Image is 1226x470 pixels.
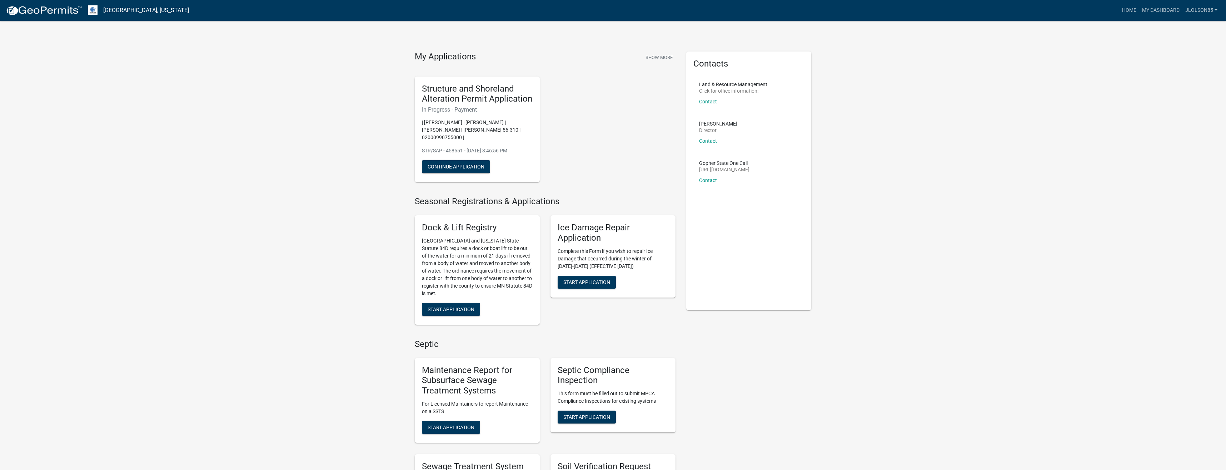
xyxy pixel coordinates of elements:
a: My Dashboard [1139,4,1182,17]
button: Start Application [558,276,616,289]
h6: In Progress - Payment [422,106,533,113]
a: Contact [699,138,717,144]
h4: Seasonal Registrations & Applications [415,196,676,207]
h5: Contacts [693,59,804,69]
h4: My Applications [415,52,476,62]
h5: Structure and Shoreland Alteration Permit Application [422,84,533,104]
a: [GEOGRAPHIC_DATA], [US_STATE] [103,4,189,16]
h5: Ice Damage Repair Application [558,222,668,243]
a: Home [1119,4,1139,17]
button: Show More [643,52,676,63]
p: [PERSON_NAME] [699,121,737,126]
p: This form must be filled out to submit MPCA Compliance Inspections for existing systems [558,390,668,405]
span: Start Application [428,306,474,312]
a: Contact [699,177,717,183]
img: Otter Tail County, Minnesota [88,5,98,15]
a: Contact [699,99,717,104]
p: | [PERSON_NAME] | [PERSON_NAME] | [PERSON_NAME] | [PERSON_NAME] 56-310 | 02000990755000 | [422,119,533,141]
p: [GEOGRAPHIC_DATA] and [US_STATE] State Statute 84D requires a dock or boat lift to be out of the ... [422,237,533,297]
button: Start Application [558,411,616,424]
h5: Dock & Lift Registry [422,222,533,233]
p: Director [699,128,737,133]
p: [URL][DOMAIN_NAME] [699,167,749,172]
p: Complete this Form if you wish to repair Ice Damage that occurred during the winter of [DATE]-[DA... [558,248,668,270]
span: Start Application [563,414,610,420]
h4: Septic [415,339,676,349]
a: jlolson85 [1182,4,1220,17]
button: Continue Application [422,160,490,173]
span: Start Application [428,425,474,430]
p: Click for office information: [699,88,767,93]
p: Gopher State One Call [699,161,749,166]
p: Land & Resource Management [699,82,767,87]
h5: Septic Compliance Inspection [558,365,668,386]
button: Start Application [422,303,480,316]
p: For Licensed Maintainers to report Maintenance on a SSTS [422,400,533,415]
p: STR/SAP - 458551 - [DATE] 3:46:56 PM [422,147,533,155]
button: Start Application [422,421,480,434]
h5: Maintenance Report for Subsurface Sewage Treatment Systems [422,365,533,396]
span: Start Application [563,279,610,285]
